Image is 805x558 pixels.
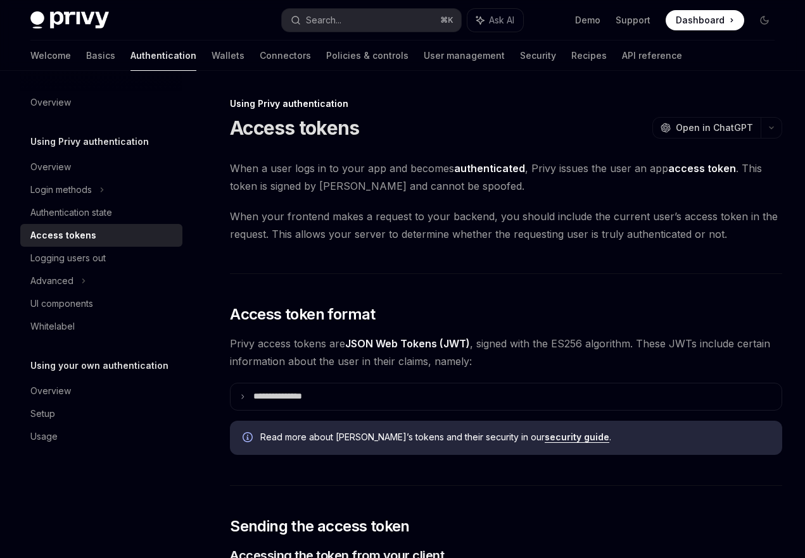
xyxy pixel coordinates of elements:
div: Search... [306,13,341,28]
a: Usage [20,425,182,448]
span: Open in ChatGPT [676,121,753,134]
h5: Using your own authentication [30,358,168,373]
h1: Access tokens [230,116,359,139]
a: Security [520,40,556,71]
div: Logging users out [30,251,106,266]
a: Whitelabel [20,315,182,338]
div: Using Privy authentication [230,97,782,110]
a: User management [424,40,505,71]
span: Dashboard [676,14,725,27]
a: Welcome [30,40,71,71]
button: Ask AI [467,9,523,32]
svg: Info [243,432,255,445]
strong: authenticated [454,162,525,175]
img: dark logo [30,11,109,29]
div: Usage [30,429,58,444]
a: Wallets [212,40,244,71]
a: Overview [20,380,182,402]
div: UI components [30,296,93,311]
div: Access tokens [30,228,96,243]
span: Access token format [230,304,376,325]
div: Overview [30,383,71,399]
a: API reference [622,40,682,71]
button: Toggle dark mode [754,10,775,30]
span: Ask AI [489,14,514,27]
a: UI components [20,292,182,315]
a: Demo [575,14,600,27]
button: Open in ChatGPT [652,117,761,139]
a: Overview [20,91,182,114]
a: Recipes [571,40,607,71]
span: Sending the access token [230,516,410,536]
a: Overview [20,156,182,178]
div: Authentication state [30,205,112,220]
a: Connectors [260,40,311,71]
div: Setup [30,406,55,421]
a: Logging users out [20,247,182,270]
a: Dashboard [666,10,744,30]
a: JSON Web Tokens (JWT) [345,337,470,350]
a: Authentication state [20,201,182,224]
div: Login methods [30,182,92,197]
span: ⌘ K [440,15,453,25]
div: Advanced [30,273,73,288]
a: security guide [545,431,609,443]
span: Privy access tokens are , signed with the ES256 algorithm. These JWTs include certain information... [230,335,782,370]
h5: Using Privy authentication [30,134,149,149]
div: Whitelabel [30,319,75,334]
a: Policies & controls [326,40,409,71]
a: Support [616,14,650,27]
span: When your frontend makes a request to your backend, you should include the current user’s access ... [230,208,782,243]
a: Setup [20,402,182,425]
a: Access tokens [20,224,182,247]
span: When a user logs in to your app and becomes , Privy issues the user an app . This token is signed... [230,159,782,195]
span: Read more about [PERSON_NAME]’s tokens and their security in our . [260,431,770,443]
div: Overview [30,95,71,110]
button: Search...⌘K [282,9,461,32]
div: Overview [30,159,71,175]
strong: access token [668,162,736,175]
a: Basics [86,40,115,71]
a: Authentication [130,40,196,71]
